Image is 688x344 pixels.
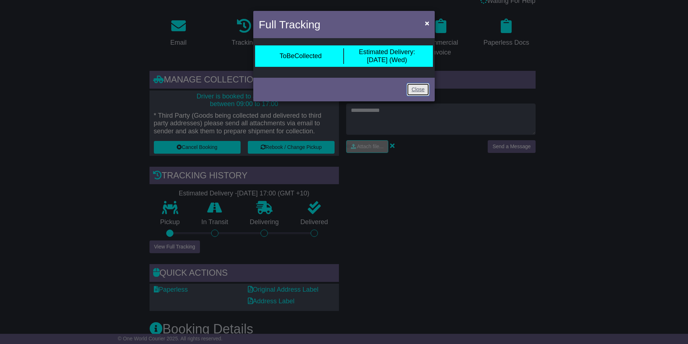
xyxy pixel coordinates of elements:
span: × [425,19,429,27]
a: Close [407,83,429,96]
div: [DATE] (Wed) [359,48,415,64]
span: Estimated Delivery: [359,48,415,56]
h4: Full Tracking [259,16,320,33]
button: Close [421,16,433,31]
div: ToBeCollected [279,52,322,60]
